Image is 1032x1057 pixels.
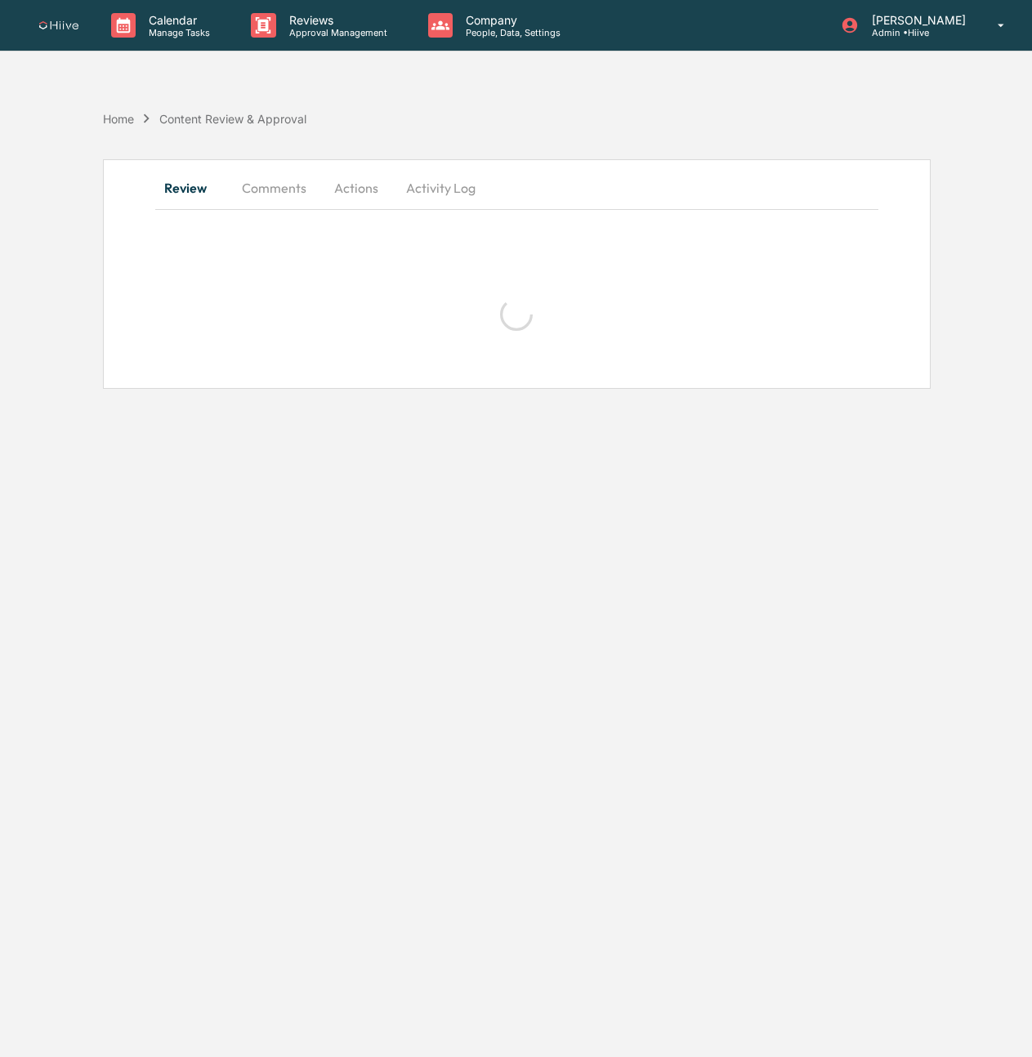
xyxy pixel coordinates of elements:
p: Manage Tasks [136,27,218,38]
p: People, Data, Settings [453,27,569,38]
div: Content Review & Approval [159,112,306,126]
p: Admin • Hiive [859,27,974,38]
img: logo [39,21,78,30]
p: Reviews [276,13,395,27]
div: secondary tabs example [155,168,878,207]
button: Review [155,168,229,207]
p: Calendar [136,13,218,27]
p: Approval Management [276,27,395,38]
p: [PERSON_NAME] [859,13,974,27]
p: Company [453,13,569,27]
button: Comments [229,168,319,207]
div: Home [103,112,134,126]
button: Activity Log [393,168,489,207]
button: Actions [319,168,393,207]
